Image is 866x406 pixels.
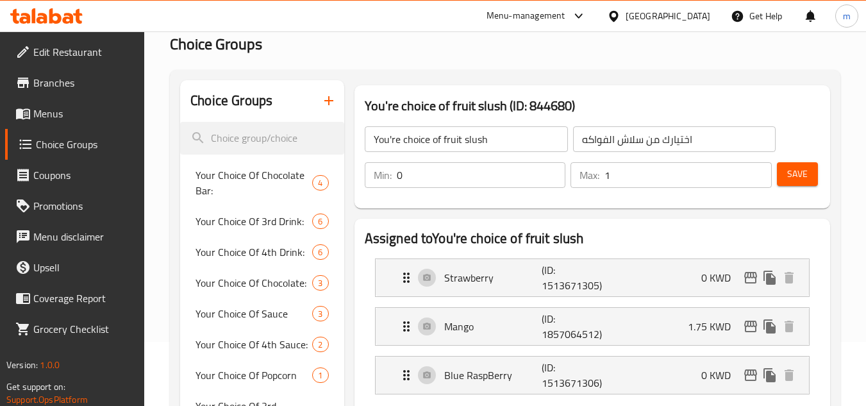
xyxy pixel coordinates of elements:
[5,160,145,190] a: Coupons
[787,166,808,182] span: Save
[33,167,135,183] span: Coupons
[579,167,599,183] p: Max:
[779,268,799,287] button: delete
[376,357,809,394] div: Expand
[5,314,145,344] a: Grocery Checklist
[33,75,135,90] span: Branches
[180,122,344,155] input: search
[312,368,328,383] div: Choices
[741,317,760,336] button: edit
[365,351,820,400] li: Expand
[542,311,607,342] p: (ID: 1857064512)
[487,8,565,24] div: Menu-management
[313,308,328,320] span: 3
[180,360,344,391] div: Your Choice Of Popcorn1
[5,67,145,98] a: Branches
[36,137,135,152] span: Choice Groups
[313,339,328,351] span: 2
[779,366,799,385] button: delete
[33,291,135,306] span: Coverage Report
[313,369,328,382] span: 1
[196,275,312,291] span: Your Choice Of Chocolate:
[196,214,312,229] span: Your Choice Of 3rd Drink:
[313,216,328,228] span: 6
[180,298,344,329] div: Your Choice Of Sauce3
[312,214,328,229] div: Choices
[190,91,272,110] h2: Choice Groups
[760,366,779,385] button: duplicate
[313,277,328,289] span: 3
[196,244,312,260] span: Your Choice Of 4th Drink:
[180,206,344,237] div: Your Choice Of 3rd Drink:6
[33,229,135,244] span: Menu disclaimer
[180,160,344,206] div: Your Choice Of Chocolate Bar:4
[313,177,328,189] span: 4
[626,9,710,23] div: [GEOGRAPHIC_DATA]
[33,260,135,275] span: Upsell
[312,337,328,352] div: Choices
[843,9,851,23] span: m
[196,368,312,383] span: Your Choice Of Popcorn
[5,252,145,283] a: Upsell
[196,306,312,321] span: Your Choice Of Sauce
[760,317,779,336] button: duplicate
[5,129,145,160] a: Choice Groups
[6,378,65,395] span: Get support on:
[542,360,607,391] p: (ID: 1513671306)
[779,317,799,336] button: delete
[180,329,344,360] div: Your Choice Of 4th Sauce:2
[196,337,312,352] span: Your Choice Of 4th Sauce:
[701,270,741,285] p: 0 KWD
[5,283,145,314] a: Coverage Report
[741,366,760,385] button: edit
[180,237,344,267] div: Your Choice Of 4th Drink:6
[542,262,607,293] p: (ID: 1513671305)
[365,253,820,302] li: Expand
[444,368,542,383] p: Blue RaspBerry
[6,357,38,373] span: Version:
[33,321,135,337] span: Grocery Checklist
[365,229,820,248] h2: Assigned to You're choice of fruit slush
[376,259,809,296] div: Expand
[5,98,145,129] a: Menus
[180,267,344,298] div: Your Choice Of Chocolate:3
[741,268,760,287] button: edit
[196,167,312,198] span: Your Choice Of Chocolate Bar:
[170,30,262,58] span: Choice Groups
[313,246,328,258] span: 6
[5,37,145,67] a: Edit Restaurant
[365,302,820,351] li: Expand
[777,162,818,186] button: Save
[374,167,392,183] p: Min:
[5,221,145,252] a: Menu disclaimer
[444,270,542,285] p: Strawberry
[701,368,741,383] p: 0 KWD
[365,96,820,116] h3: You're choice of fruit slush (ID: 844680)
[376,308,809,345] div: Expand
[33,44,135,60] span: Edit Restaurant
[5,190,145,221] a: Promotions
[760,268,779,287] button: duplicate
[33,106,135,121] span: Menus
[688,319,741,334] p: 1.75 KWD
[444,319,542,334] p: Mango
[312,244,328,260] div: Choices
[40,357,60,373] span: 1.0.0
[33,198,135,214] span: Promotions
